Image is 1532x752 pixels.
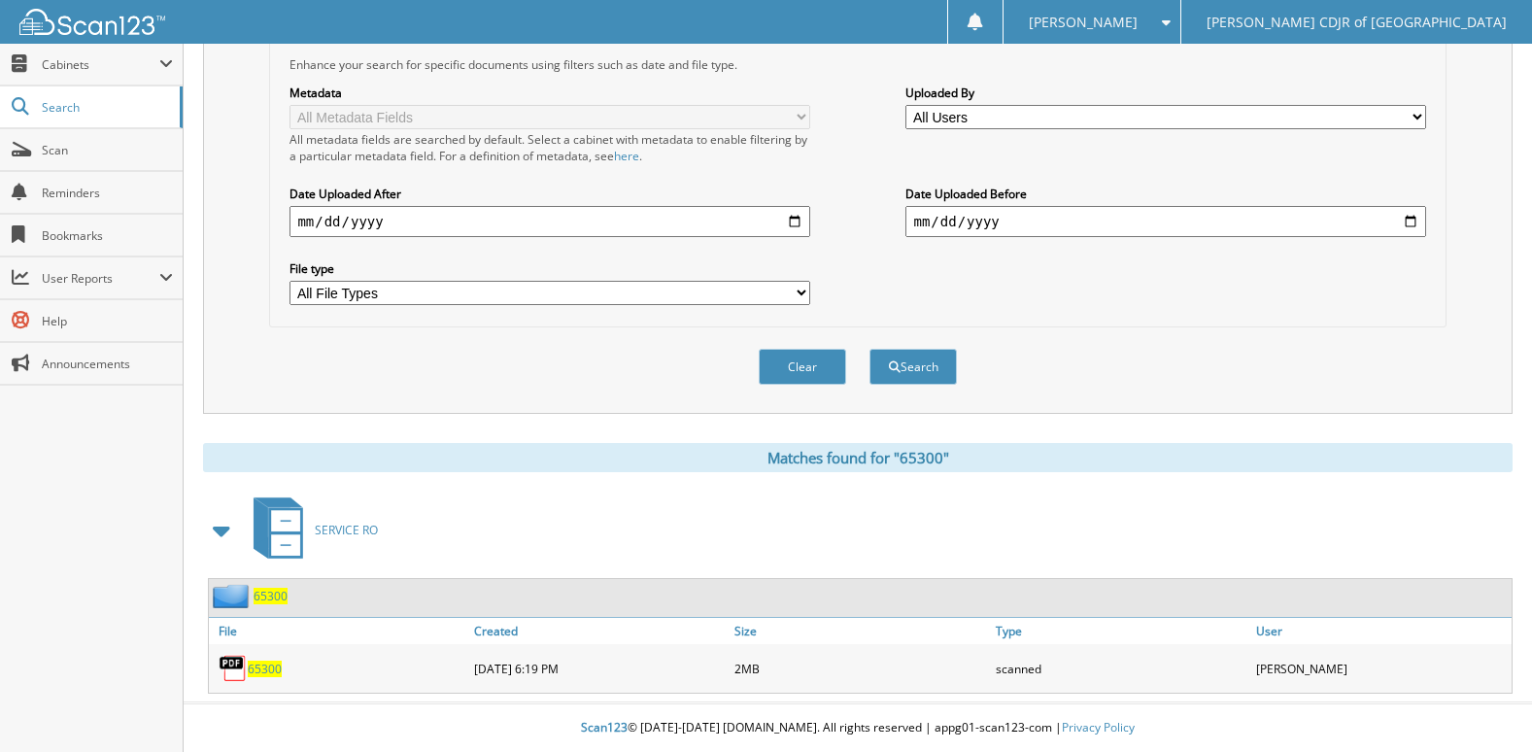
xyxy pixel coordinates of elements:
span: Cabinets [42,56,159,73]
a: Type [991,618,1251,644]
div: scanned [991,649,1251,688]
a: User [1251,618,1512,644]
a: Privacy Policy [1062,719,1135,735]
label: Metadata [289,85,809,101]
span: Bookmarks [42,227,173,244]
label: File type [289,260,809,277]
div: Enhance your search for specific documents using filters such as date and file type. [280,56,1435,73]
span: User Reports [42,270,159,287]
input: start [289,206,809,237]
div: [PERSON_NAME] [1251,649,1512,688]
span: Search [42,99,170,116]
label: Uploaded By [905,85,1425,101]
div: Matches found for "65300" [203,443,1513,472]
input: end [905,206,1425,237]
a: 65300 [254,588,288,604]
a: here [614,148,639,164]
div: © [DATE]-[DATE] [DOMAIN_NAME]. All rights reserved | appg01-scan123-com | [184,704,1532,752]
span: Scan [42,142,173,158]
a: File [209,618,469,644]
span: SERVICE RO [315,522,378,538]
span: Announcements [42,356,173,372]
button: Clear [759,349,846,385]
span: Scan123 [581,719,628,735]
button: Search [869,349,957,385]
span: Reminders [42,185,173,201]
label: Date Uploaded After [289,186,809,202]
a: SERVICE RO [242,492,378,568]
a: 65300 [248,661,282,677]
span: Help [42,313,173,329]
a: Created [469,618,730,644]
label: Date Uploaded Before [905,186,1425,202]
img: scan123-logo-white.svg [19,9,165,35]
div: 2MB [730,649,990,688]
a: Size [730,618,990,644]
span: [PERSON_NAME] CDJR of [GEOGRAPHIC_DATA] [1207,17,1507,28]
div: [DATE] 6:19 PM [469,649,730,688]
img: folder2.png [213,584,254,608]
div: All metadata fields are searched by default. Select a cabinet with metadata to enable filtering b... [289,131,809,164]
span: [PERSON_NAME] [1029,17,1138,28]
img: PDF.png [219,654,248,683]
